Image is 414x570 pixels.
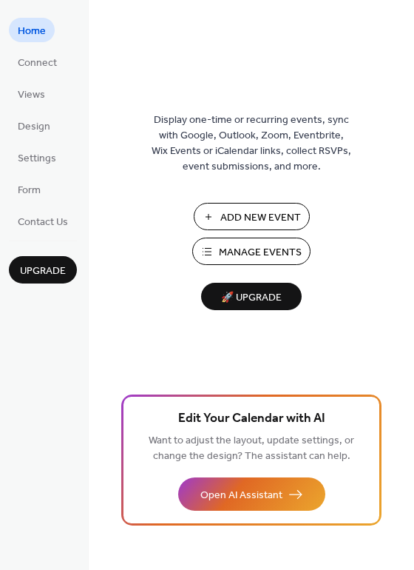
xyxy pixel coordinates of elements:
[9,81,54,106] a: Views
[18,56,57,71] span: Connect
[9,113,59,138] a: Design
[210,288,293,308] span: 🚀 Upgrade
[178,409,325,429] span: Edit Your Calendar with AI
[9,145,65,170] a: Settings
[200,488,282,503] span: Open AI Assistant
[18,24,46,39] span: Home
[9,209,77,233] a: Contact Us
[9,50,66,74] a: Connect
[18,87,45,103] span: Views
[18,183,41,198] span: Form
[18,215,68,230] span: Contact Us
[9,18,55,42] a: Home
[220,210,301,226] span: Add New Event
[9,177,50,201] a: Form
[192,238,310,265] button: Manage Events
[18,119,50,135] span: Design
[20,264,66,279] span: Upgrade
[152,113,351,175] span: Display one-time or recurring events, sync with Google, Outlook, Zoom, Eventbrite, Wix Events or ...
[201,283,302,310] button: 🚀 Upgrade
[219,245,302,261] span: Manage Events
[194,203,310,230] button: Add New Event
[18,151,56,167] span: Settings
[178,477,325,511] button: Open AI Assistant
[149,431,354,466] span: Want to adjust the layout, update settings, or change the design? The assistant can help.
[9,256,77,284] button: Upgrade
